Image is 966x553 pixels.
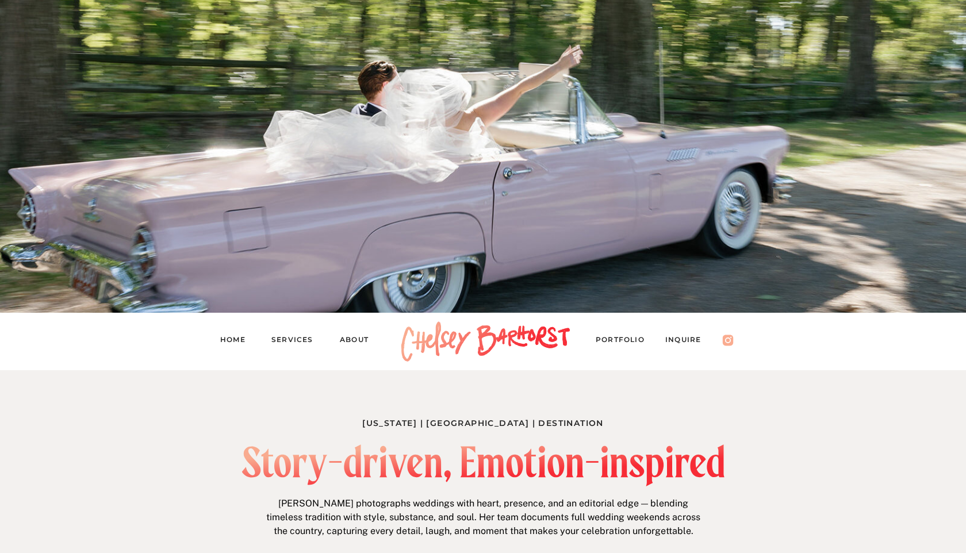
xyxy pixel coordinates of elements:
h1: [US_STATE] | [GEOGRAPHIC_DATA] | Destination [361,416,605,428]
a: PORTFOLIO [596,333,655,350]
a: About [340,333,379,350]
p: [PERSON_NAME] photographs weddings with heart, presence, and an editorial edge — blending timeles... [262,497,704,542]
a: Inquire [665,333,712,350]
a: Home [220,333,255,350]
a: Services [271,333,323,350]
